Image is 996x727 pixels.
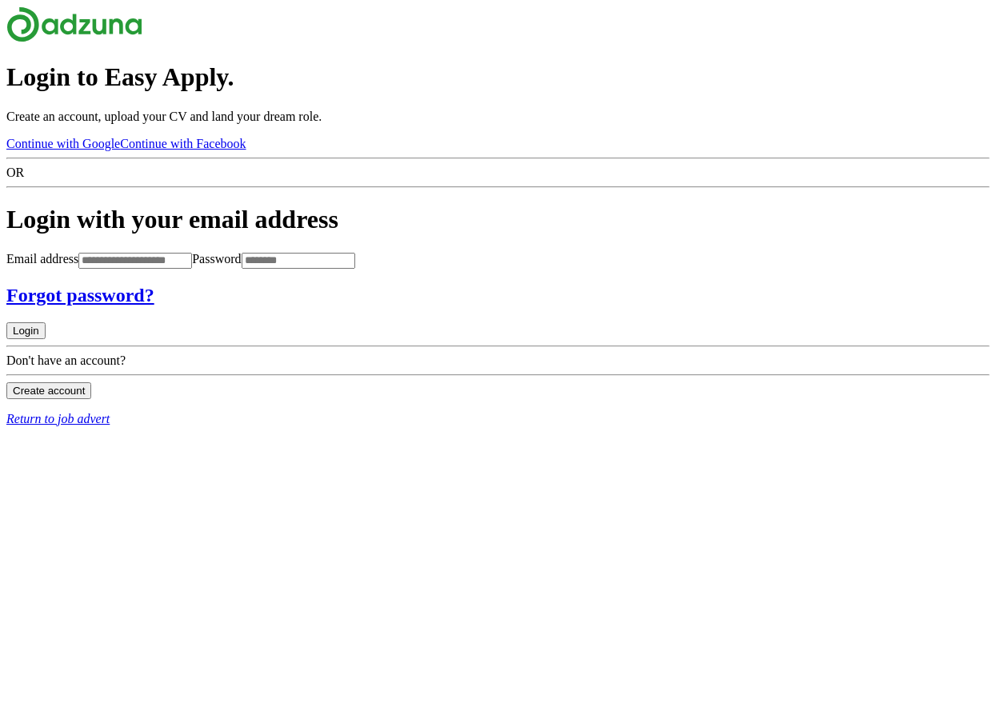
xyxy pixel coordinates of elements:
[6,110,990,124] p: Create an account, upload your CV and land your dream role.
[6,354,126,367] span: Don't have an account?
[6,252,78,266] label: Email address
[120,137,246,150] a: Continue with Facebook
[192,252,241,266] label: Password
[6,6,142,42] img: Adzuna logo
[6,166,24,179] span: OR
[6,205,990,234] h1: Login with your email address
[6,322,46,339] button: Login
[6,62,990,92] h1: Login to Easy Apply.
[6,383,91,397] a: Create account
[6,382,91,399] button: Create account
[6,137,120,150] a: Continue with Google
[6,412,990,426] a: Return to job advert
[6,285,990,306] a: Forgot password?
